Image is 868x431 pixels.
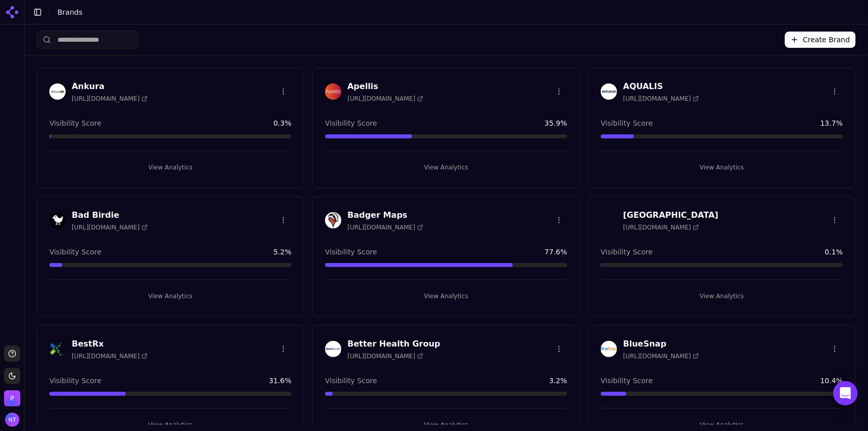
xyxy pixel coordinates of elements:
button: View Analytics [601,288,843,304]
h3: Better Health Group [348,338,441,350]
span: Visibility Score [325,376,377,386]
span: 35.9 % [545,118,567,128]
span: Visibility Score [325,247,377,257]
img: Nate Tower [5,413,19,427]
span: [URL][DOMAIN_NAME] [348,352,423,360]
img: Better Health Group [325,341,341,357]
span: 0.3 % [273,118,292,128]
span: Visibility Score [49,118,101,128]
span: Visibility Score [325,118,377,128]
h3: Bad Birdie [72,209,148,221]
span: 0.1 % [825,247,843,257]
nav: breadcrumb [57,7,840,17]
span: 3.2 % [549,376,567,386]
img: Bad Birdie [49,212,66,228]
button: View Analytics [49,159,292,176]
span: 77.6 % [545,247,567,257]
span: 10.4 % [821,376,843,386]
span: [URL][DOMAIN_NAME] [623,95,699,103]
h3: Apellis [348,80,423,93]
img: BestRx [49,341,66,357]
button: View Analytics [49,288,292,304]
h3: Badger Maps [348,209,423,221]
span: [URL][DOMAIN_NAME] [348,95,423,103]
span: [URL][DOMAIN_NAME] [72,223,148,232]
img: AQUALIS [601,83,617,100]
h3: AQUALIS [623,80,699,93]
img: Ankura [49,83,66,100]
button: Create Brand [785,32,856,48]
span: Brands [57,8,82,16]
button: View Analytics [601,159,843,176]
img: Apellis [325,83,341,100]
span: [URL][DOMAIN_NAME] [72,352,148,360]
img: Berkshire [601,212,617,228]
button: Open user button [5,413,19,427]
span: 5.2 % [273,247,292,257]
span: Visibility Score [601,376,653,386]
h3: [GEOGRAPHIC_DATA] [623,209,718,221]
span: Visibility Score [49,247,101,257]
img: BlueSnap [601,341,617,357]
button: View Analytics [325,288,567,304]
span: Visibility Score [49,376,101,386]
span: Visibility Score [601,247,653,257]
h3: BestRx [72,338,148,350]
button: View Analytics [325,159,567,176]
span: 13.7 % [821,118,843,128]
img: Perrill [4,390,20,407]
span: [URL][DOMAIN_NAME] [623,223,699,232]
span: [URL][DOMAIN_NAME] [623,352,699,360]
span: Visibility Score [601,118,653,128]
img: Badger Maps [325,212,341,228]
span: 31.6 % [269,376,292,386]
div: Open Intercom Messenger [833,381,858,406]
span: [URL][DOMAIN_NAME] [72,95,148,103]
h3: BlueSnap [623,338,699,350]
button: Open organization switcher [4,390,20,407]
h3: Ankura [72,80,148,93]
span: [URL][DOMAIN_NAME] [348,223,423,232]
